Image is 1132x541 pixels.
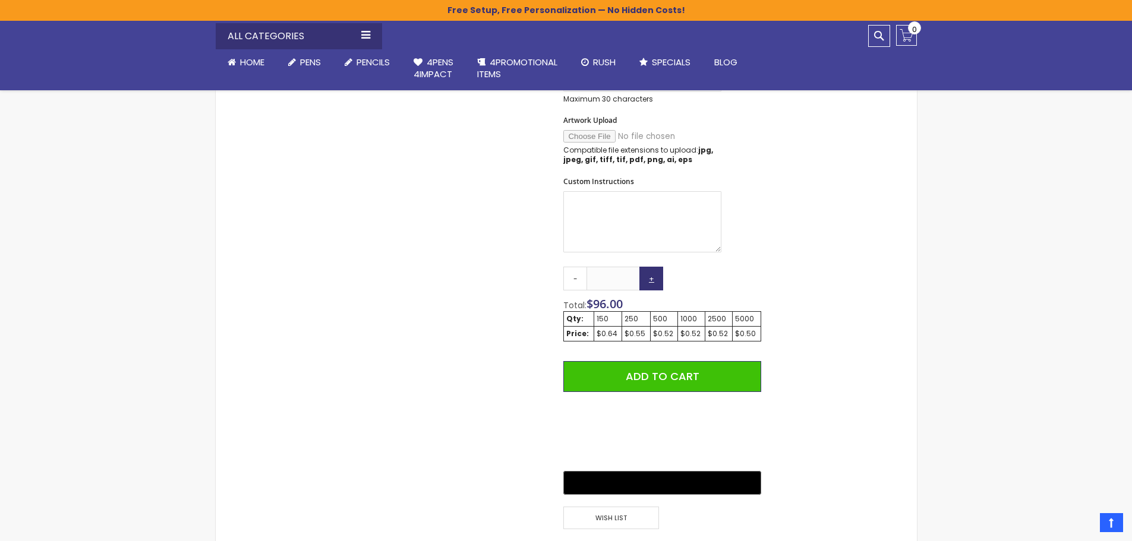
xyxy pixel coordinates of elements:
[402,49,465,88] a: 4Pens4impact
[625,329,647,338] div: $0.55
[653,329,675,338] div: $0.52
[626,369,699,384] span: Add to Cart
[680,314,702,324] div: 1000
[702,49,749,75] a: Blog
[714,56,737,68] span: Blog
[563,299,587,311] span: Total:
[414,56,453,80] span: 4Pens 4impact
[563,267,587,290] a: -
[563,361,761,392] button: Add to Cart
[465,49,569,88] a: 4PROMOTIONALITEMS
[593,56,616,68] span: Rush
[597,329,619,338] div: $0.64
[628,49,702,75] a: Specials
[912,24,917,35] span: 0
[597,314,619,324] div: 150
[735,314,758,324] div: 5000
[735,329,758,338] div: $0.50
[563,507,658,530] span: Wish List
[625,314,647,324] div: 250
[240,56,264,68] span: Home
[563,401,761,463] iframe: PayPal
[563,176,634,186] span: Custom Instructions
[563,145,713,164] strong: jpg, jpeg, gif, tiff, tif, pdf, png, ai, eps
[563,145,721,164] p: Compatible file extensions to upload:
[566,328,589,338] strong: Price:
[587,296,623,312] span: $
[357,56,390,68] span: Pencils
[563,471,761,495] button: Buy with GPay
[216,49,276,75] a: Home
[477,56,557,80] span: 4PROMOTIONAL ITEMS
[680,329,702,338] div: $0.52
[896,25,917,46] a: 0
[1100,513,1123,532] a: Top
[563,507,662,530] a: Wish List
[300,56,321,68] span: Pens
[216,23,382,49] div: All Categories
[639,267,663,290] a: +
[563,94,721,104] p: Maximum 30 characters
[652,56,690,68] span: Specials
[653,314,675,324] div: 500
[569,49,628,75] a: Rush
[708,329,730,338] div: $0.52
[708,314,730,324] div: 2500
[333,49,402,75] a: Pencils
[566,314,584,324] strong: Qty:
[276,49,333,75] a: Pens
[593,296,623,312] span: 96.00
[563,115,617,125] span: Artwork Upload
